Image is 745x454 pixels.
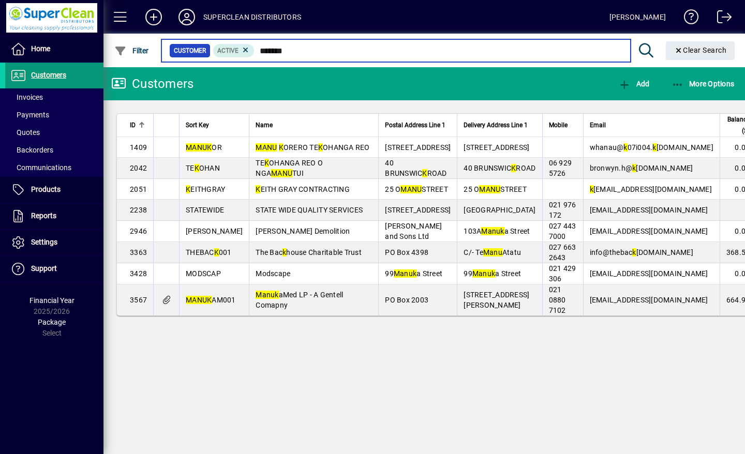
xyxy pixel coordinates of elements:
[472,269,491,278] em: Manu
[130,248,147,256] span: 3363
[186,164,220,172] span: TE OHAN
[464,227,530,235] span: 103A a Street
[207,296,212,304] em: K
[590,185,712,193] span: [EMAIL_ADDRESS][DOMAIN_NAME]
[256,227,350,235] span: [PERSON_NAME] Demolition
[590,227,708,235] span: [EMAIL_ADDRESS][DOMAIN_NAME]
[264,159,269,167] em: K
[279,143,284,152] em: K
[623,143,627,152] em: k
[400,185,422,193] em: MANU
[203,9,301,25] div: SUPERCLEAN DISTRIBUTORS
[130,119,147,131] div: ID
[29,296,74,305] span: Financial Year
[590,296,708,304] span: [EMAIL_ADDRESS][DOMAIN_NAME]
[186,119,209,131] span: Sort Key
[256,143,369,152] span: ORERO TE OHANGA REO
[282,248,286,256] em: k
[674,46,727,54] span: Clear Search
[186,269,221,278] span: MODSCAP
[31,44,50,53] span: Home
[549,264,576,283] span: 021 429 306
[256,119,372,131] div: Name
[256,291,343,309] span: aMed LP - A Gentell Comapny
[186,227,243,235] span: [PERSON_NAME]
[385,206,451,214] span: [STREET_ADDRESS]
[256,269,290,278] span: Modscape
[217,47,239,54] span: Active
[385,269,442,278] span: 99 a Street
[464,185,527,193] span: 25 O STREET
[632,164,636,172] em: k
[207,143,212,152] em: K
[318,143,323,152] em: K
[130,296,147,304] span: 3567
[214,248,219,256] em: K
[618,80,649,88] span: Add
[590,164,693,172] span: bronwyn.h@ [DOMAIN_NAME]
[590,206,708,214] span: [EMAIL_ADDRESS][DOMAIN_NAME]
[464,291,529,309] span: [STREET_ADDRESS][PERSON_NAME]
[10,163,71,172] span: Communications
[130,119,136,131] span: ID
[464,206,535,214] span: [GEOGRAPHIC_DATA]
[5,159,103,176] a: Communications
[672,80,735,88] span: More Options
[590,119,713,131] div: Email
[464,164,535,172] span: 40 BRUNSWIC ROAD
[38,318,66,326] span: Package
[31,71,66,79] span: Customers
[275,291,278,299] em: k
[256,248,362,256] span: The Bac house Charitable Trust
[549,119,577,131] div: Mobile
[186,206,224,214] span: STATEWIDE
[676,2,699,36] a: Knowledge Base
[130,164,147,172] span: 2042
[652,143,656,152] em: k
[5,203,103,229] a: Reports
[616,74,652,93] button: Add
[549,201,576,219] span: 021 976 172
[464,143,529,152] span: [STREET_ADDRESS]
[31,211,56,220] span: Reports
[213,44,255,57] mat-chip: Activation Status: Active
[112,41,152,60] button: Filter
[31,185,61,193] span: Products
[130,143,147,152] span: 1409
[256,206,363,214] span: STATE WIDE QUALITY SERVICES
[10,111,49,119] span: Payments
[130,269,147,278] span: 3428
[130,227,147,235] span: 2946
[666,41,735,60] button: Clear
[186,185,190,193] em: K
[590,185,593,193] em: k
[186,296,207,304] em: MANU
[256,185,350,193] span: EITH GRAY CONTRACTING
[500,227,504,235] em: k
[632,248,636,256] em: k
[491,269,495,278] em: k
[669,74,737,93] button: More Options
[10,146,53,154] span: Backorders
[464,269,521,278] span: 99 a Street
[385,119,445,131] span: Postal Address Line 1
[10,93,43,101] span: Invoices
[31,238,57,246] span: Settings
[590,143,713,152] span: whanau@ 07i004. [DOMAIN_NAME]
[114,47,149,55] span: Filter
[422,169,427,177] em: K
[10,128,40,137] span: Quotes
[137,8,170,26] button: Add
[549,119,568,131] span: Mobile
[385,222,442,240] span: [PERSON_NAME] and Sons Ltd
[5,36,103,62] a: Home
[5,177,103,203] a: Products
[5,88,103,106] a: Invoices
[31,264,57,273] span: Support
[483,248,502,256] em: Manu
[481,227,500,235] em: Manu
[195,164,199,172] em: K
[186,185,225,193] span: EITHGRAY
[174,46,206,56] span: Customer
[609,9,666,25] div: [PERSON_NAME]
